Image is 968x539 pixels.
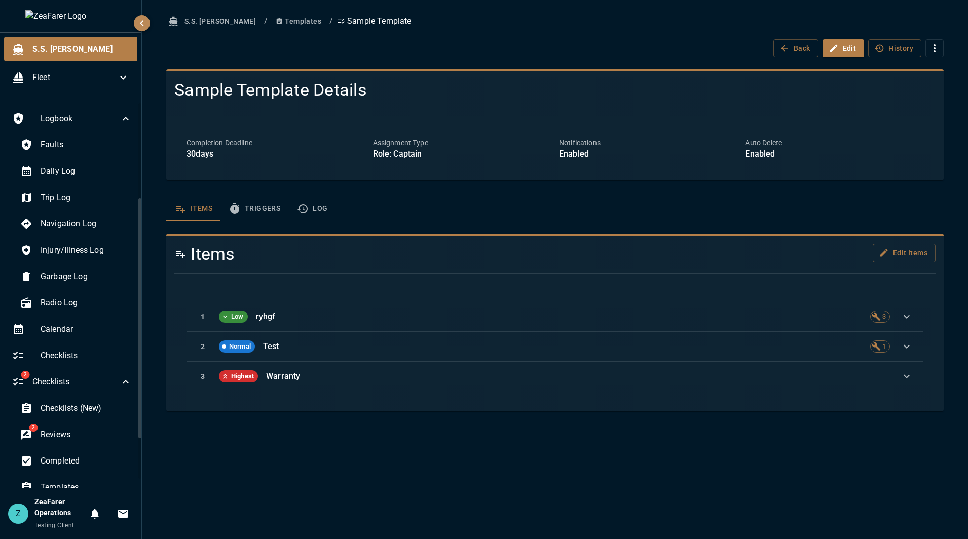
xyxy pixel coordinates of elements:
div: Calendar [4,317,140,341]
div: Checklists (New) [12,396,140,420]
button: Templates [272,12,325,31]
p: Assignment Type [373,138,551,148]
p: Auto Delete [745,138,923,148]
span: Navigation Log [41,218,132,230]
span: Fleet [32,71,117,84]
span: Normal [225,341,255,352]
button: Triggers [220,197,288,221]
h6: ZeaFarer Operations [34,496,85,519]
div: Navigation Log [12,212,140,236]
button: Back [773,39,818,58]
div: S.S. [PERSON_NAME] [4,37,137,61]
span: Logbook [41,112,120,125]
div: Z [8,504,28,524]
span: Checklists [32,376,120,388]
p: Enabled [745,148,923,160]
span: Injury/Illness Log [41,244,132,256]
div: Checklists [4,343,140,368]
p: Completion Deadline [187,138,364,148]
button: Edit [823,39,865,58]
p: Role: Captain [373,148,551,160]
div: 2Reviews [12,422,140,447]
span: 2 [29,423,38,432]
button: Invitations [113,504,133,524]
span: 1 [879,341,889,352]
span: 2 [21,371,29,379]
span: Radio Log [41,297,132,309]
div: Fleet [4,65,137,90]
li: / [329,15,333,27]
span: Templates [41,481,132,493]
div: Injury/Illness Log [12,238,140,262]
span: Daily Log [41,165,132,177]
div: Templates [12,475,140,499]
p: 1 [195,312,211,322]
div: 2Checklists [4,370,140,394]
div: 1 equipment, 0 inventory requirements [870,340,890,353]
span: Calendar [41,323,132,335]
span: Faults [41,139,132,151]
div: template sections [166,197,944,221]
div: Completed [12,449,140,473]
p: 3 [195,371,211,381]
span: 3 [879,312,889,322]
p: Notifications [559,138,737,148]
span: S.S. [PERSON_NAME] [32,43,129,55]
div: Radio Log [12,291,140,315]
button: S.S. [PERSON_NAME] [166,12,260,31]
span: Garbage Log [41,271,132,283]
h4: Items [174,244,679,265]
span: Trip Log [41,191,132,204]
span: Checklists [41,350,132,362]
div: Trip Log [12,185,140,210]
div: Faults [12,133,140,157]
button: Notifications [85,504,105,524]
span: Checklists (New) [41,402,132,414]
span: Low [227,312,247,322]
span: Highest [227,371,258,381]
p: ryhgf [256,311,862,323]
p: 30 days [187,148,364,160]
span: Reviews [41,429,132,441]
img: ZeaFarer Logo [25,10,117,22]
button: History [868,39,921,58]
div: Daily Log [12,159,140,183]
button: Log [288,197,336,221]
p: Warranty [266,370,886,382]
p: Enabled [559,148,737,160]
div: 1 equipment, 2 inventory requirements [870,311,890,323]
p: Sample Template [337,15,411,27]
span: Completed [41,455,132,467]
button: Items [166,197,220,221]
h4: Sample Template Details [174,80,807,101]
div: Garbage Log [12,264,140,289]
li: / [264,15,268,27]
span: Testing Client [34,522,75,529]
p: 2 [195,341,211,352]
p: Test [263,340,862,353]
button: Edit Items [873,244,936,262]
div: Logbook [4,106,140,131]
